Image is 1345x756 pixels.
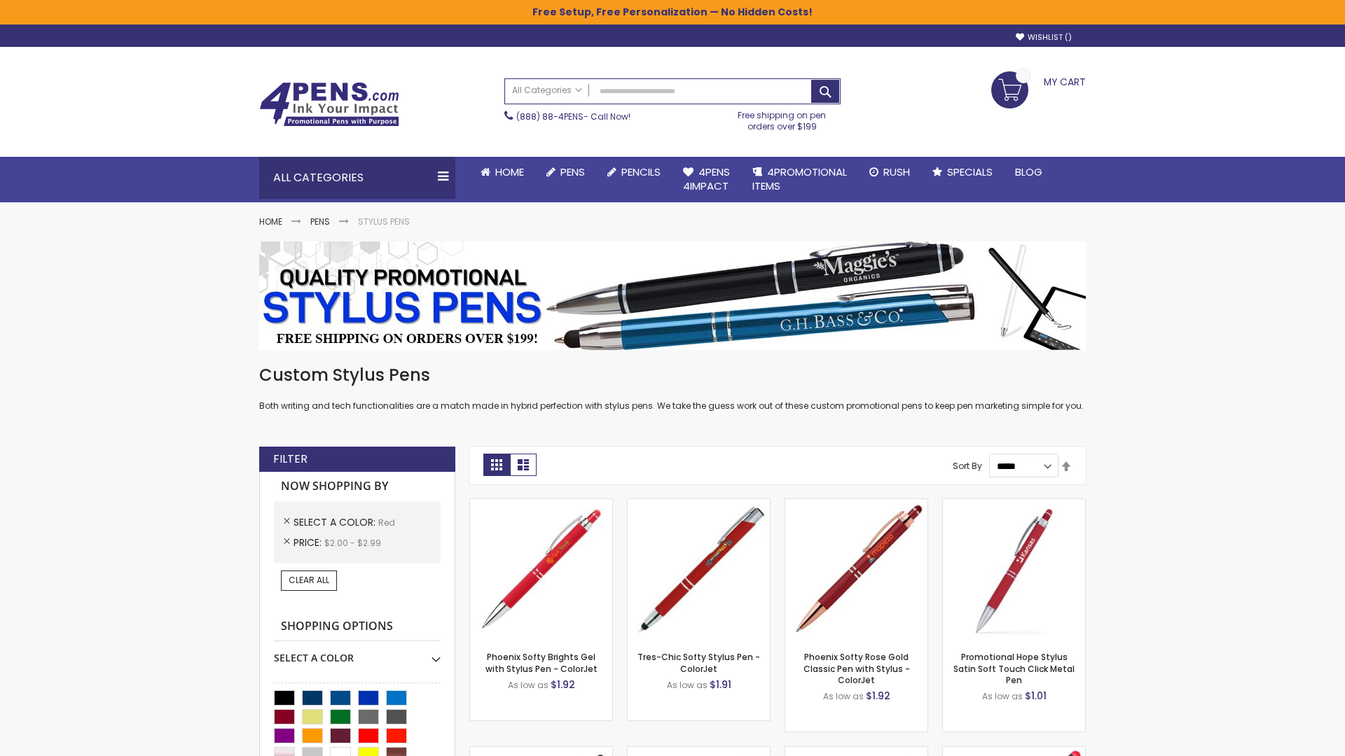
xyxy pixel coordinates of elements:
[741,157,858,202] a: 4PROMOTIONALITEMS
[1016,32,1072,43] a: Wishlist
[310,216,330,227] a: Pens
[982,690,1023,702] span: As low as
[921,157,1004,188] a: Specials
[259,82,399,127] img: 4Pens Custom Pens and Promotional Products
[324,537,381,549] span: $2.00 - $2.99
[823,690,864,702] span: As low as
[470,498,612,510] a: Phoenix Softy Brights Gel with Stylus Pen - ColorJet-Red
[1015,164,1042,179] span: Blog
[628,498,770,510] a: Tres-Chic Softy Stylus Pen - ColorJet-Red
[551,678,575,692] span: $1.92
[469,157,535,188] a: Home
[596,157,672,188] a: Pencils
[485,651,598,674] a: Phoenix Softy Brights Gel with Stylus Pen - ColorJet
[535,157,596,188] a: Pens
[274,612,441,642] strong: Shopping Options
[281,570,337,590] a: Clear All
[785,499,927,641] img: Phoenix Softy Rose Gold Classic Pen with Stylus - ColorJet-Red
[667,679,708,691] span: As low as
[274,472,441,501] strong: Now Shopping by
[1004,157,1054,188] a: Blog
[883,164,910,179] span: Rush
[866,689,890,703] span: $1.92
[953,651,1075,685] a: Promotional Hope Stylus Satin Soft Touch Click Metal Pen
[637,651,760,674] a: Tres-Chic Softy Stylus Pen - ColorJet
[516,111,630,122] span: - Call Now!
[508,679,549,691] span: As low as
[803,651,910,685] a: Phoenix Softy Rose Gold Classic Pen with Stylus - ColorJet
[516,111,584,122] a: (888) 88-4PENS
[672,157,741,202] a: 4Pens4impact
[495,164,524,179] span: Home
[1025,689,1047,703] span: $1.01
[943,498,1085,510] a: Promotional Hope Stylus Satin Soft Touch Click Metal Pen-Red
[621,164,661,179] span: Pencils
[259,157,455,199] div: All Categories
[259,364,1086,386] h1: Custom Stylus Pens
[953,460,982,472] label: Sort By
[274,641,441,665] div: Select A Color
[785,498,927,510] a: Phoenix Softy Rose Gold Classic Pen with Stylus - ColorJet-Red
[483,454,510,476] strong: Grid
[259,241,1086,350] img: Stylus Pens
[259,216,282,227] a: Home
[273,451,308,467] strong: Filter
[505,79,589,102] a: All Categories
[289,574,329,586] span: Clear All
[710,678,731,692] span: $1.91
[724,104,841,132] div: Free shipping on pen orders over $199
[858,157,921,188] a: Rush
[943,499,1085,641] img: Promotional Hope Stylus Satin Soft Touch Click Metal Pen-Red
[560,164,585,179] span: Pens
[628,499,770,641] img: Tres-Chic Softy Stylus Pen - ColorJet-Red
[947,164,993,179] span: Specials
[470,499,612,641] img: Phoenix Softy Brights Gel with Stylus Pen - ColorJet-Red
[259,364,1086,412] div: Both writing and tech functionalities are a match made in hybrid perfection with stylus pens. We ...
[378,517,395,528] span: Red
[358,216,410,227] strong: Stylus Pens
[752,164,847,193] span: 4PROMOTIONAL ITEMS
[294,515,378,529] span: Select A Color
[512,85,582,96] span: All Categories
[294,535,324,549] span: Price
[683,164,730,193] span: 4Pens 4impact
